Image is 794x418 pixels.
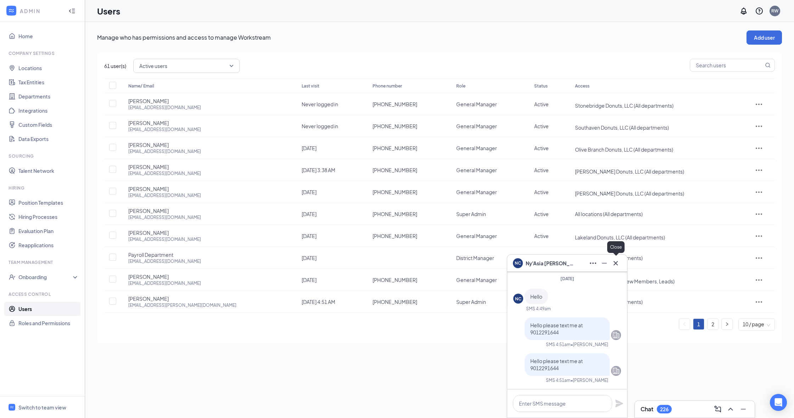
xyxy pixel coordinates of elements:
[18,75,79,89] a: Tax Entities
[739,405,748,413] svg: Minimize
[755,276,763,284] svg: ActionsIcon
[575,190,684,197] span: [PERSON_NAME] Donuts, LLC (All departments)
[18,103,79,118] a: Integrations
[755,122,763,130] svg: ActionsIcon
[607,241,625,253] div: Close
[575,146,673,153] span: Olive Branch Donuts, LLC (All departments)
[18,404,66,411] div: Switch to team view
[128,214,201,220] div: [EMAIL_ADDRESS][DOMAIN_NAME]
[302,277,317,283] span: [DATE]
[456,233,497,239] span: General Manager
[128,104,201,111] div: [EMAIL_ADDRESS][DOMAIN_NAME]
[302,189,317,195] span: [DATE]
[534,101,549,107] span: Active
[534,233,549,239] span: Active
[641,405,653,413] h3: Chat
[738,403,749,415] button: Minimize
[128,280,201,286] div: [EMAIL_ADDRESS][DOMAIN_NAME]
[534,145,549,151] span: Active
[373,232,417,239] span: [PHONE_NUMBER]
[747,30,782,45] button: Add user
[743,319,771,330] span: 10 / page
[128,141,169,148] span: [PERSON_NAME]
[18,210,79,224] a: Hiring Processes
[571,341,608,348] span: • [PERSON_NAME]
[571,377,608,383] span: • [PERSON_NAME]
[679,318,690,330] li: Previous Page
[679,319,690,329] button: left
[725,322,729,326] span: right
[128,273,169,280] span: [PERSON_NAME]
[373,145,417,152] span: [PHONE_NUMBER]
[302,299,335,305] span: [DATE] 4:51 AM
[128,295,169,302] span: [PERSON_NAME]
[714,405,722,413] svg: ComposeMessage
[575,102,673,109] span: Stonebridge Donuts, LLC (All departments)
[373,101,417,108] span: [PHONE_NUMBER]
[302,233,317,239] span: [DATE]
[693,319,704,329] a: 1
[456,123,497,129] span: General Manager
[712,403,723,415] button: ComposeMessage
[755,166,763,174] svg: ActionsIcon
[9,259,78,265] div: Team Management
[302,123,338,129] span: Never logged in
[128,258,201,264] div: [EMAIL_ADDRESS][DOMAIN_NAME]
[302,167,335,173] span: [DATE] 3:38 AM
[128,207,169,214] span: [PERSON_NAME]
[18,29,79,43] a: Home
[722,319,732,329] button: right
[302,82,358,90] div: Last visit
[302,255,317,261] span: [DATE]
[693,318,704,330] li: 1
[18,238,79,252] a: Reapplications
[612,331,620,339] svg: Company
[755,298,763,306] svg: ActionsIcon
[599,258,610,269] button: Minimize
[765,62,771,68] svg: MagnifyingGlass
[128,302,236,308] div: [EMAIL_ADDRESS][PERSON_NAME][DOMAIN_NAME]
[575,124,669,131] span: Southaven Donuts, LLC (All departments)
[534,167,549,173] span: Active
[128,148,201,154] div: [EMAIL_ADDRESS][DOMAIN_NAME]
[771,8,778,14] div: RW
[600,259,609,267] svg: Minimize
[611,259,620,267] svg: Cross
[139,61,167,71] span: Active users
[515,296,521,302] div: NC
[302,101,338,107] span: Never logged in
[302,211,317,217] span: [DATE]
[128,97,169,104] span: [PERSON_NAME]
[365,79,449,93] th: Phone number
[612,367,620,375] svg: Company
[660,406,669,412] div: 226
[18,316,79,330] a: Roles and Permissions
[527,79,568,93] th: Status
[128,119,169,126] span: [PERSON_NAME]
[373,298,417,305] span: [PHONE_NUMBER]
[560,276,574,281] span: [DATE]
[707,318,718,330] li: 2
[128,192,201,198] div: [EMAIL_ADDRESS][DOMAIN_NAME]
[721,318,733,330] li: Next Page
[128,163,169,170] span: [PERSON_NAME]
[9,153,78,159] div: Sourcing
[18,118,79,132] a: Custom Fields
[530,322,583,335] span: Hello please text me at 9012291644
[373,276,417,283] span: [PHONE_NUMBER]
[755,144,763,152] svg: ActionsIcon
[18,302,79,316] a: Users
[456,255,494,261] span: District Manager
[97,34,747,41] p: Manage who has permissions and access to manage Workstream
[575,234,665,241] span: Lakeland Donuts, LLC (All departments)
[9,185,78,191] div: Hiring
[456,189,497,195] span: General Manager
[373,188,417,196] span: [PHONE_NUMBER]
[456,277,497,283] span: General Manager
[615,399,624,408] svg: Plane
[128,229,169,236] span: [PERSON_NAME]
[128,170,201,176] div: [EMAIL_ADDRESS][DOMAIN_NAME]
[770,394,787,411] div: Open Intercom Messenger
[739,7,748,15] svg: Notifications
